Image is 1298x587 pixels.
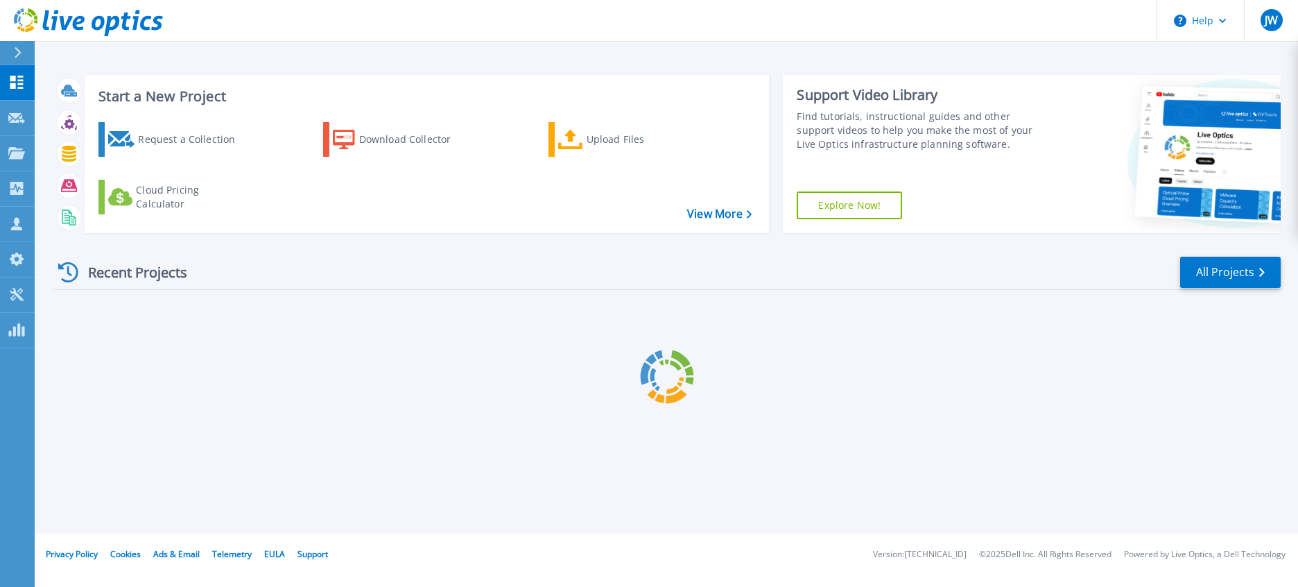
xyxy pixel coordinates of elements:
div: Upload Files [587,126,698,153]
a: Telemetry [212,548,252,560]
li: Version: [TECHNICAL_ID] [873,550,967,559]
a: Ads & Email [153,548,200,560]
div: Support Video Library [797,86,1050,104]
a: Explore Now! [797,192,902,219]
li: © 2025 Dell Inc. All Rights Reserved [979,550,1111,559]
a: Upload Files [548,122,703,157]
a: Privacy Policy [46,548,98,560]
a: View More [687,207,752,221]
a: Download Collector [323,122,478,157]
li: Powered by Live Optics, a Dell Technology [1124,550,1286,559]
div: Recent Projects [53,255,206,289]
div: Cloud Pricing Calculator [136,183,247,211]
h3: Start a New Project [98,89,752,104]
div: Download Collector [359,126,470,153]
span: JW [1265,15,1278,26]
a: Support [297,548,328,560]
a: Cloud Pricing Calculator [98,180,253,214]
div: Find tutorials, instructional guides and other support videos to help you make the most of your L... [797,110,1050,151]
a: Request a Collection [98,122,253,157]
a: All Projects [1180,257,1281,288]
div: Request a Collection [138,126,249,153]
a: Cookies [110,548,141,560]
a: EULA [264,548,285,560]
